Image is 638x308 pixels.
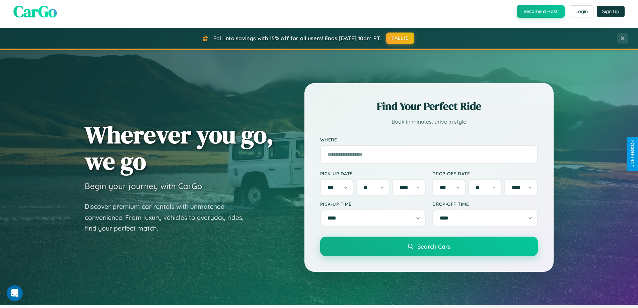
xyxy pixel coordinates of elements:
label: Where [320,137,538,142]
button: FALL15 [386,33,414,44]
iframe: Intercom live chat [7,285,23,301]
button: Login [570,5,593,17]
button: Become a Host [517,5,565,18]
p: Book in minutes, drive in style [320,117,538,127]
h2: Find Your Perfect Ride [320,99,538,114]
h3: Begin your journey with CarGo [85,181,202,191]
button: Sign Up [597,6,625,17]
div: Give Feedback [630,140,635,168]
button: Search Cars [320,237,538,256]
span: Search Cars [417,243,450,250]
label: Pick-up Time [320,201,426,207]
h1: Wherever you go, we go [85,121,274,174]
label: Drop-off Date [432,171,538,176]
label: Drop-off Time [432,201,538,207]
span: Fall into savings with 15% off for all users! Ends [DATE] 10am PT. [213,35,381,42]
p: Discover premium car rentals with unmatched convenience. From luxury vehicles to everyday rides, ... [85,201,252,234]
span: CarGo [13,0,57,22]
label: Pick-up Date [320,171,426,176]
